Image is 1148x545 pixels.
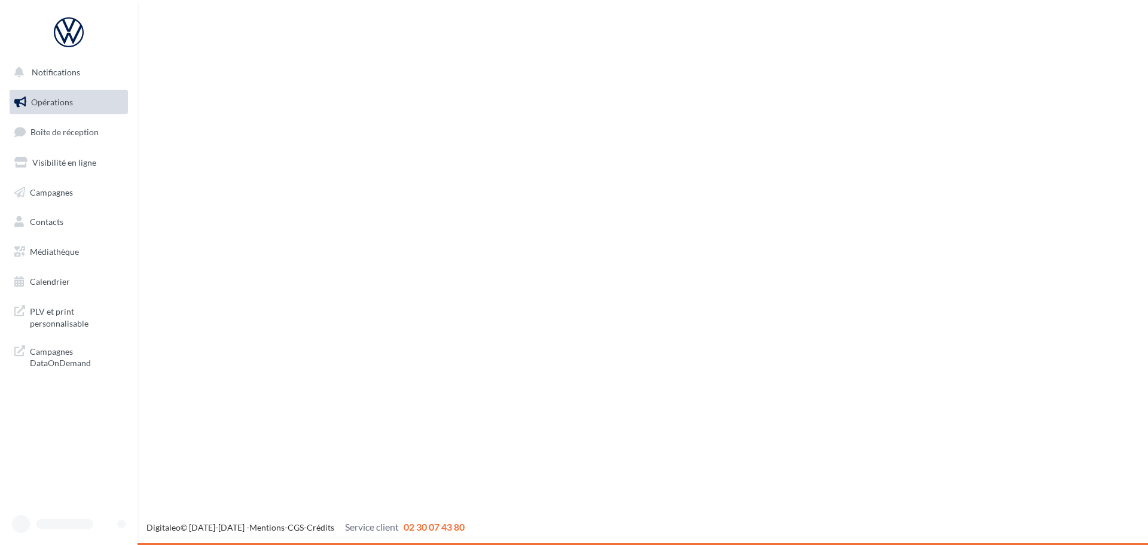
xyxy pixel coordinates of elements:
span: © [DATE]-[DATE] - - - [146,522,465,532]
a: Opérations [7,90,130,115]
a: Médiathèque [7,239,130,264]
span: Campagnes DataOnDemand [30,343,123,369]
span: Médiathèque [30,246,79,257]
span: Notifications [32,67,80,77]
a: Visibilité en ligne [7,150,130,175]
a: Mentions [249,522,285,532]
a: Crédits [307,522,334,532]
span: Opérations [31,97,73,107]
a: Calendrier [7,269,130,294]
a: Digitaleo [146,522,181,532]
span: Visibilité en ligne [32,157,96,168]
span: Campagnes [30,187,73,197]
a: Boîte de réception [7,119,130,145]
button: Notifications [7,60,126,85]
a: CGS [288,522,304,532]
span: Contacts [30,217,63,227]
span: Service client [345,521,399,532]
a: Campagnes [7,180,130,205]
span: PLV et print personnalisable [30,303,123,329]
span: Boîte de réception [30,127,99,137]
a: PLV et print personnalisable [7,299,130,334]
a: Campagnes DataOnDemand [7,339,130,374]
span: 02 30 07 43 80 [404,521,465,532]
a: Contacts [7,209,130,235]
span: Calendrier [30,276,70,287]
